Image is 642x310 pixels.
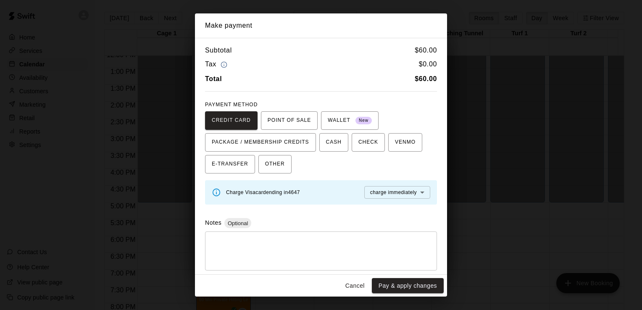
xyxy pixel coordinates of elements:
h2: Make payment [195,13,447,38]
button: CHECK [352,133,385,152]
span: CREDIT CARD [212,114,251,127]
h6: $ 60.00 [415,45,437,56]
span: New [355,115,372,126]
span: VENMO [395,136,416,149]
button: Pay & apply changes [372,278,444,294]
span: charge immediately [370,189,417,195]
span: Charge Visa card ending in 4647 [226,189,300,195]
button: CREDIT CARD [205,111,258,130]
button: WALLET New [321,111,379,130]
button: OTHER [258,155,292,173]
h6: Tax [205,59,229,70]
button: PACKAGE / MEMBERSHIP CREDITS [205,133,316,152]
button: Cancel [342,278,368,294]
span: CHECK [358,136,378,149]
button: CASH [319,133,348,152]
span: PACKAGE / MEMBERSHIP CREDITS [212,136,309,149]
span: WALLET [328,114,372,127]
span: CASH [326,136,342,149]
label: Notes [205,219,221,226]
h6: Subtotal [205,45,232,56]
span: OTHER [265,158,285,171]
button: VENMO [388,133,422,152]
h6: $ 0.00 [419,59,437,70]
b: Total [205,75,222,82]
span: Optional [224,220,251,226]
span: PAYMENT METHOD [205,102,258,108]
span: POINT OF SALE [268,114,311,127]
b: $ 60.00 [415,75,437,82]
button: POINT OF SALE [261,111,318,130]
span: E-TRANSFER [212,158,248,171]
button: E-TRANSFER [205,155,255,173]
